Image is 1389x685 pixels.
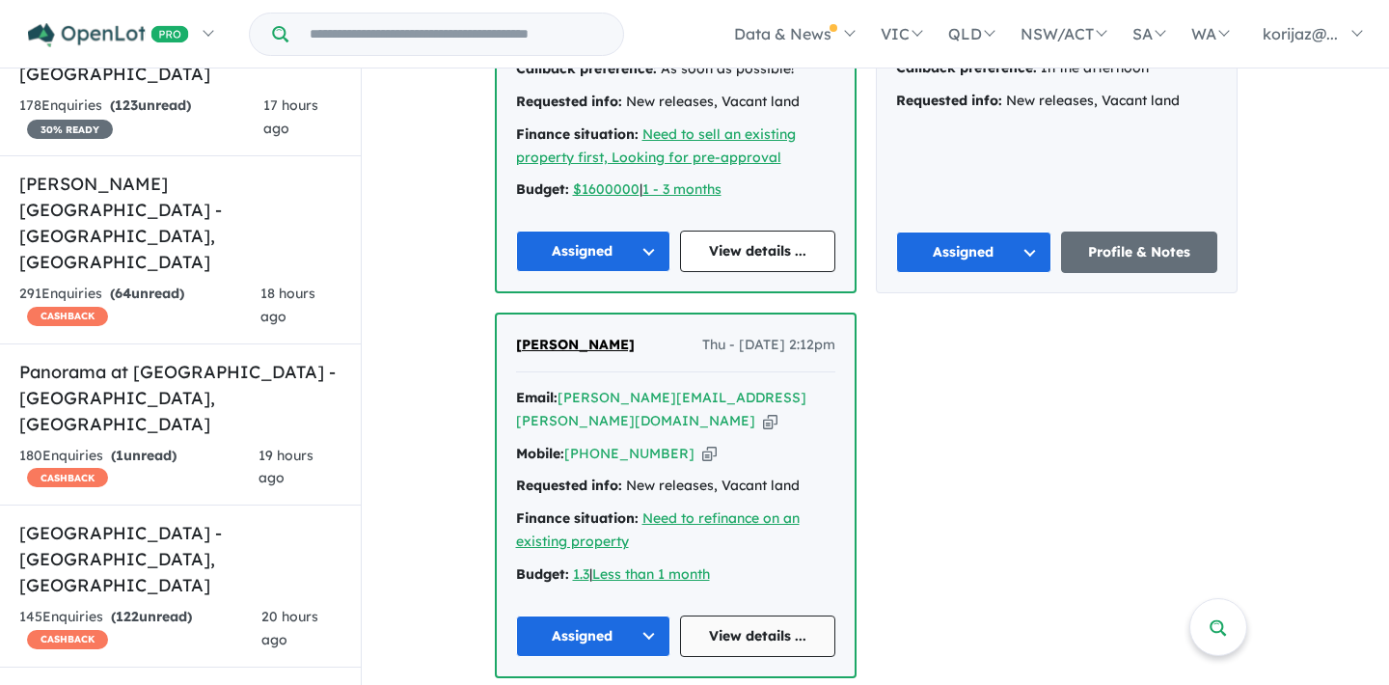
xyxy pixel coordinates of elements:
[111,447,177,464] strong: ( unread)
[27,468,108,487] span: CASHBACK
[27,630,108,649] span: CASHBACK
[260,285,315,325] span: 18 hours ago
[680,231,835,272] a: View details ...
[110,96,191,114] strong: ( unread)
[292,14,619,55] input: Try estate name, suburb, builder or developer
[27,307,108,326] span: CASHBACK
[19,95,263,141] div: 178 Enquir ies
[1061,232,1217,273] a: Profile & Notes
[259,447,313,487] span: 19 hours ago
[516,231,671,272] button: Assigned
[116,608,139,625] span: 122
[702,334,835,357] span: Thu - [DATE] 2:12pm
[680,616,835,657] a: View details ...
[573,565,589,583] a: 1.3
[115,96,138,114] span: 123
[516,389,806,429] a: [PERSON_NAME][EMAIL_ADDRESS][PERSON_NAME][DOMAIN_NAME]
[19,445,259,491] div: 180 Enquir ies
[516,477,622,494] strong: Requested info:
[592,565,710,583] a: Less than 1 month
[19,606,261,652] div: 145 Enquir ies
[28,23,189,47] img: Openlot PRO Logo White
[516,475,835,498] div: New releases, Vacant land
[19,283,260,329] div: 291 Enquir ies
[516,91,835,114] div: New releases, Vacant land
[516,565,569,583] strong: Budget:
[516,389,558,406] strong: Email:
[516,509,800,550] a: Need to refinance on an existing property
[115,285,131,302] span: 64
[516,93,622,110] strong: Requested info:
[564,445,694,462] a: [PHONE_NUMBER]
[763,411,777,431] button: Copy
[516,616,671,657] button: Assigned
[702,444,717,464] button: Copy
[516,125,639,143] strong: Finance situation:
[263,96,318,137] span: 17 hours ago
[116,447,123,464] span: 1
[19,359,341,437] h5: Panorama at [GEOGRAPHIC_DATA] - [GEOGRAPHIC_DATA] , [GEOGRAPHIC_DATA]
[516,60,657,77] strong: Callback preference:
[516,336,635,353] span: [PERSON_NAME]
[516,445,564,462] strong: Mobile:
[516,563,835,587] div: |
[516,178,835,202] div: |
[516,58,835,81] div: As soon as possible!
[111,608,192,625] strong: ( unread)
[1263,24,1338,43] span: korijaz@...
[896,90,1217,113] div: New releases, Vacant land
[516,180,569,198] strong: Budget:
[516,125,796,166] a: Need to sell an existing property first, Looking for pre-approval
[642,180,722,198] a: 1 - 3 months
[516,509,639,527] strong: Finance situation:
[896,92,1002,109] strong: Requested info:
[516,334,635,357] a: [PERSON_NAME]
[27,120,113,139] span: 30 % READY
[19,171,341,275] h5: [PERSON_NAME][GEOGRAPHIC_DATA] - [GEOGRAPHIC_DATA] , [GEOGRAPHIC_DATA]
[261,608,318,648] span: 20 hours ago
[110,285,184,302] strong: ( unread)
[896,232,1052,273] button: Assigned
[573,180,640,198] a: $1600000
[19,520,341,598] h5: [GEOGRAPHIC_DATA] - [GEOGRAPHIC_DATA] , [GEOGRAPHIC_DATA]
